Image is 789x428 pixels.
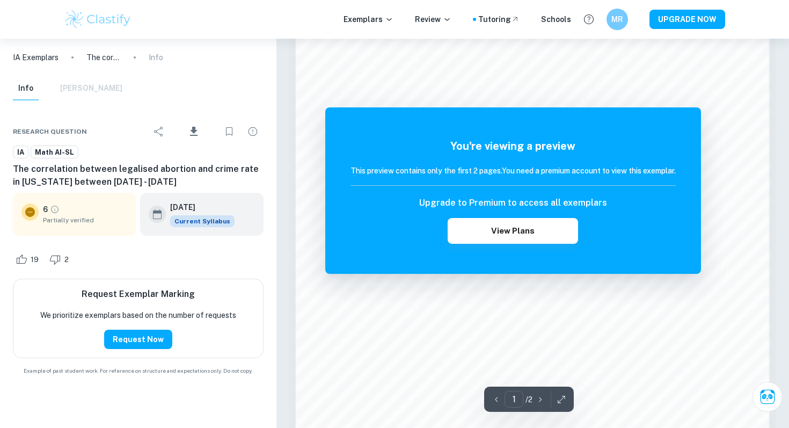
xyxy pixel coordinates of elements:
a: IA [13,146,28,159]
p: The correlation between legalised abortion and crime rate in [US_STATE] between [DATE] - [DATE] [86,52,121,63]
p: Review [415,13,451,25]
button: Info [13,77,39,100]
div: Report issue [242,121,264,142]
p: Exemplars [344,13,393,25]
div: Like [13,251,45,268]
h6: The correlation between legalised abortion and crime rate in [US_STATE] between [DATE] - [DATE] [13,163,264,188]
a: IA Exemplars [13,52,59,63]
span: Example of past student work. For reference on structure and expectations only. Do not copy. [13,367,264,375]
button: Ask Clai [753,382,783,412]
a: Schools [541,13,571,25]
div: This exemplar is based on the current syllabus. Feel free to refer to it for inspiration/ideas wh... [170,215,235,227]
span: IA [13,147,28,158]
button: MR [607,9,628,30]
div: Share [148,121,170,142]
a: Grade partially verified [50,205,60,214]
h5: You're viewing a preview [350,138,676,154]
button: Help and Feedback [580,10,598,28]
span: 19 [25,255,45,265]
div: Bookmark [218,121,240,142]
p: / 2 [525,394,532,405]
a: Math AI-SL [31,146,78,159]
p: 6 [43,204,48,215]
div: Download [172,118,216,146]
h6: This preview contains only the first 2 pages. You need a premium account to view this exemplar. [350,165,676,177]
button: View Plans [448,218,578,244]
img: Clastify logo [64,9,132,30]
h6: Upgrade to Premium to access all exemplars [419,197,607,209]
a: Tutoring [478,13,520,25]
h6: MR [611,13,624,25]
h6: Request Exemplar Marking [82,288,195,301]
span: Partially verified [43,215,127,225]
span: Current Syllabus [170,215,235,227]
button: UPGRADE NOW [649,10,725,29]
button: Request Now [104,330,172,349]
h6: [DATE] [170,201,226,213]
p: Info [149,52,163,63]
p: We prioritize exemplars based on the number of requests [40,309,236,321]
span: Math AI-SL [31,147,78,158]
div: Dislike [47,251,75,268]
span: 2 [59,255,75,265]
span: Research question [13,127,87,136]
